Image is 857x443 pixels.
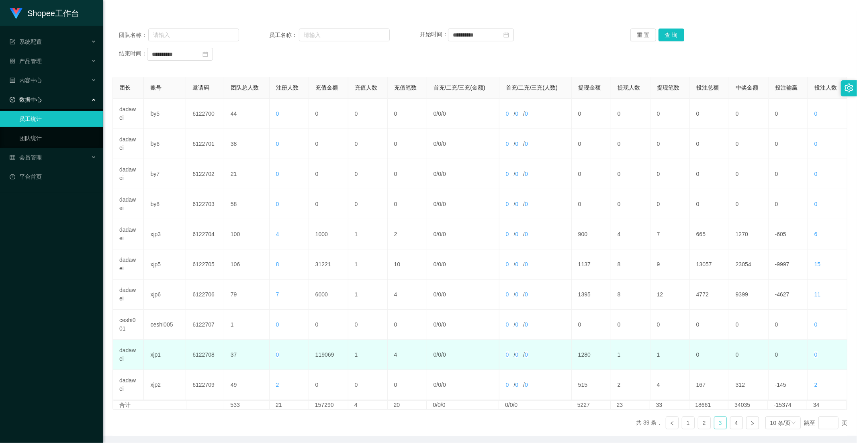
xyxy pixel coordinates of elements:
[611,310,650,340] td: 0
[119,51,147,57] span: 结束时间：
[186,129,224,159] td: 6122701
[515,201,518,207] span: 0
[611,370,650,400] td: 2
[388,401,427,409] td: 20
[224,401,270,409] td: 533
[690,340,729,370] td: 0
[730,417,742,429] a: 4
[650,129,690,159] td: 0
[769,99,808,129] td: 0
[499,310,572,340] td: / /
[729,280,769,310] td: 9399
[657,84,679,91] span: 提现笔数
[438,382,441,388] span: 0
[769,340,808,370] td: 0
[515,382,518,388] span: 0
[10,39,42,45] span: 系统配置
[443,141,446,147] span: 0
[572,280,611,310] td: 1395
[689,401,729,409] td: 18661
[309,189,348,219] td: 0
[348,99,388,129] td: 0
[769,249,808,280] td: -9997
[572,129,611,159] td: 0
[506,201,509,207] span: 0
[650,99,690,129] td: 0
[736,84,758,91] span: 中奖金额
[309,219,348,249] td: 1000
[438,261,441,267] span: 0
[443,171,446,177] span: 0
[611,249,650,280] td: 8
[434,110,437,117] span: 0
[355,84,377,91] span: 充值人数
[434,351,437,358] span: 0
[427,219,499,249] td: / /
[525,110,528,117] span: 0
[698,417,710,429] a: 2
[276,84,299,91] span: 注册人数
[438,110,441,117] span: 0
[650,159,690,189] td: 0
[525,261,528,267] span: 0
[10,154,42,161] span: 会员管理
[572,99,611,129] td: 0
[388,280,427,310] td: 4
[611,340,650,370] td: 1
[434,291,437,298] span: 0
[19,130,96,146] a: 团队统计
[309,401,348,409] td: 157290
[348,159,388,189] td: 0
[499,219,572,249] td: / /
[434,84,485,91] span: 首充/二充/三充(金额)
[19,111,96,127] a: 员工统计
[845,84,853,92] i: 图标: setting
[499,159,572,189] td: / /
[186,219,224,249] td: 6122704
[690,370,729,400] td: 167
[348,340,388,370] td: 1
[186,189,224,219] td: 6122703
[148,29,239,41] input: 请输入
[186,340,224,370] td: 6122708
[499,189,572,219] td: / /
[650,401,689,409] td: 33
[144,159,186,189] td: by7
[650,280,690,310] td: 12
[434,141,437,147] span: 0
[224,189,270,219] td: 58
[434,261,437,267] span: 0
[515,110,518,117] span: 0
[276,382,279,388] span: 2
[650,310,690,340] td: 0
[144,129,186,159] td: by6
[427,370,499,400] td: / /
[309,99,348,129] td: 0
[113,249,144,280] td: dadawei
[525,351,528,358] span: 0
[224,370,270,400] td: 49
[427,401,499,409] td: 0/0/0
[348,249,388,280] td: 1
[348,219,388,249] td: 1
[438,141,441,147] span: 0
[224,340,270,370] td: 37
[388,370,427,400] td: 0
[729,370,769,400] td: 312
[515,231,518,237] span: 0
[224,129,270,159] td: 38
[729,129,769,159] td: 0
[427,159,499,189] td: / /
[276,261,279,267] span: 8
[729,159,769,189] td: 0
[144,219,186,249] td: xjp3
[611,189,650,219] td: 0
[224,310,270,340] td: 1
[113,310,144,340] td: ceshi001
[231,84,259,91] span: 团队总人数
[427,340,499,370] td: / /
[682,417,694,429] a: 1
[506,171,509,177] span: 0
[10,58,42,64] span: 产品管理
[690,129,729,159] td: 0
